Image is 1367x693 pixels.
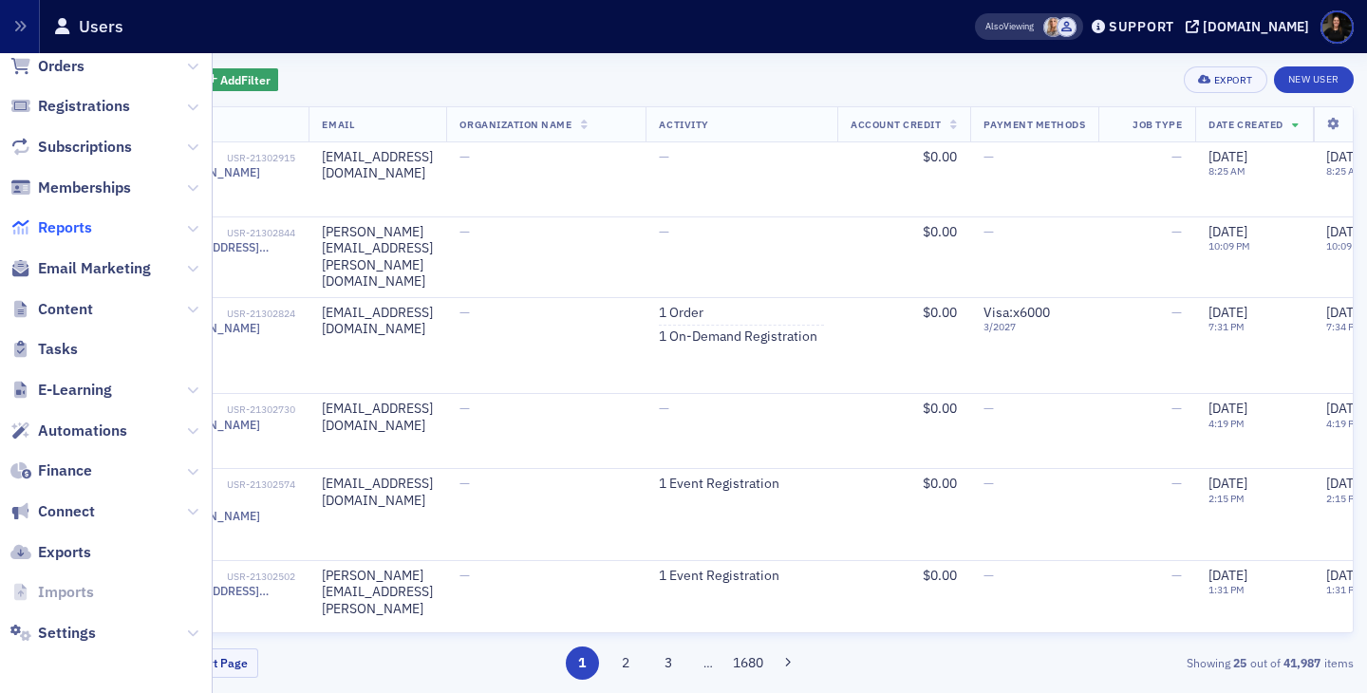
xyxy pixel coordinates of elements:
[1208,304,1247,321] span: [DATE]
[1171,223,1182,240] span: —
[1109,18,1174,35] div: Support
[38,460,92,481] span: Finance
[79,15,123,38] h1: Users
[1171,567,1182,584] span: —
[609,646,642,680] button: 2
[1326,400,1365,417] span: [DATE]
[1326,304,1365,321] span: [DATE]
[1326,164,1363,178] time: 8:25 AM
[1326,223,1365,240] span: [DATE]
[322,224,433,290] div: [PERSON_NAME][EMAIL_ADDRESS][PERSON_NAME][DOMAIN_NAME]
[1326,492,1362,505] time: 2:15 PM
[1186,20,1316,33] button: [DOMAIN_NAME]
[1208,223,1247,240] span: [DATE]
[177,403,295,416] div: USR-21302730
[1214,75,1253,85] div: Export
[10,178,131,198] a: Memberships
[38,339,78,360] span: Tasks
[1171,304,1182,321] span: —
[923,475,957,492] span: $0.00
[1326,475,1365,492] span: [DATE]
[983,567,994,584] span: —
[322,401,433,434] div: [EMAIL_ADDRESS][DOMAIN_NAME]
[1208,164,1245,178] time: 8:25 AM
[923,223,957,240] span: $0.00
[1171,400,1182,417] span: —
[10,380,112,401] a: E-Learning
[659,148,669,165] span: —
[1208,239,1250,253] time: 10:09 PM
[1326,567,1365,584] span: [DATE]
[659,223,669,240] span: —
[983,321,1085,333] span: 3 / 2027
[659,118,708,131] span: Activity
[10,460,92,481] a: Finance
[10,421,127,441] a: Automations
[1208,148,1247,165] span: [DATE]
[1320,10,1354,44] span: Profile
[38,582,94,603] span: Imports
[923,400,957,417] span: $0.00
[10,137,132,158] a: Subscriptions
[1043,17,1063,37] span: Emily Trott
[177,571,295,583] div: USR-21302502
[1326,148,1365,165] span: [DATE]
[983,475,994,492] span: —
[983,118,1085,131] span: Payment Methods
[10,299,93,320] a: Content
[1281,654,1324,671] strong: 41,987
[1208,567,1247,584] span: [DATE]
[1326,583,1362,596] time: 1:31 PM
[38,178,131,198] span: Memberships
[1230,654,1250,671] strong: 25
[659,476,779,493] a: 1 Event Registration
[1208,475,1247,492] span: [DATE]
[659,400,669,417] span: —
[459,304,470,321] span: —
[1274,66,1354,93] a: New User
[1208,400,1247,417] span: [DATE]
[1208,118,1283,131] span: Date Created
[38,299,93,320] span: Content
[459,223,470,240] span: —
[983,148,994,165] span: —
[923,567,957,584] span: $0.00
[201,68,279,92] button: AddFilter
[177,308,295,320] div: USR-21302824
[459,400,470,417] span: —
[38,421,127,441] span: Automations
[985,20,1003,32] div: Also
[227,478,295,491] div: USR-21302574
[10,258,151,279] a: Email Marketing
[177,227,295,239] div: USR-21302844
[38,501,95,522] span: Connect
[652,646,685,680] button: 3
[220,71,271,88] span: Add Filter
[851,118,941,131] span: Account Credit
[923,304,957,321] span: $0.00
[920,654,1354,671] div: Showing out of items
[983,400,994,417] span: —
[1184,66,1266,93] button: Export
[695,654,721,671] span: …
[659,328,817,346] a: 1 On-Demand Registration
[10,501,95,522] a: Connect
[38,56,84,77] span: Orders
[983,304,1050,321] span: Visa : x6000
[38,137,132,158] span: Subscriptions
[1208,492,1245,505] time: 2:15 PM
[1057,17,1077,37] span: Justin Chase
[10,582,94,603] a: Imports
[177,152,295,164] div: USR-21302915
[1326,320,1362,333] time: 7:34 PM
[10,623,96,644] a: Settings
[1133,118,1182,131] span: Job Type
[1208,417,1245,430] time: 4:19 PM
[659,305,703,322] a: 1 Order
[1171,148,1182,165] span: —
[38,623,96,644] span: Settings
[10,56,84,77] a: Orders
[38,258,151,279] span: Email Marketing
[10,217,92,238] a: Reports
[38,96,130,117] span: Registrations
